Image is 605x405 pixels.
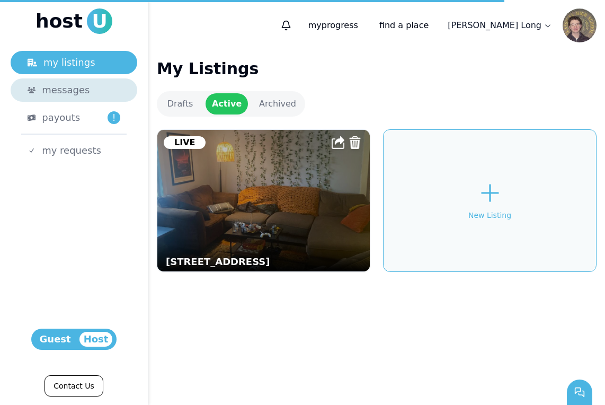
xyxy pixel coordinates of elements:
[441,15,558,36] a: [PERSON_NAME] Long
[35,11,83,32] span: host
[45,375,103,397] a: Contact Us
[300,15,367,36] p: progress
[157,129,370,272] a: 2026 Maple Ave, Evanston, IL 60201, USA[STREET_ADDRESS]ShareTrashLive
[332,136,344,149] img: Share
[11,78,137,102] a: messages
[157,130,370,271] img: 2026 Maple Ave, Evanston, IL 60201, USA
[383,129,597,272] a: New Listing
[42,110,80,125] span: payouts
[42,143,101,158] span: my requests
[166,257,370,267] p: [STREET_ADDRESS]
[28,55,120,70] div: my listings
[563,8,597,42] img: Coleman Long avatar
[349,136,361,149] img: Trash
[11,139,137,162] a: my requests
[159,93,201,115] a: Drafts
[35,8,112,34] a: hostU
[79,332,113,347] span: Host
[42,83,90,98] span: messages
[206,93,248,115] a: Active
[252,93,303,115] a: Archived
[308,20,322,30] span: my
[157,59,597,78] h1: My Listings
[87,8,112,34] span: U
[164,136,206,149] div: Live
[11,106,137,129] a: payouts!
[35,332,75,347] span: Guest
[371,15,437,36] a: find a place
[108,111,120,124] span: !
[448,19,541,32] p: [PERSON_NAME] Long
[11,51,137,74] a: my listings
